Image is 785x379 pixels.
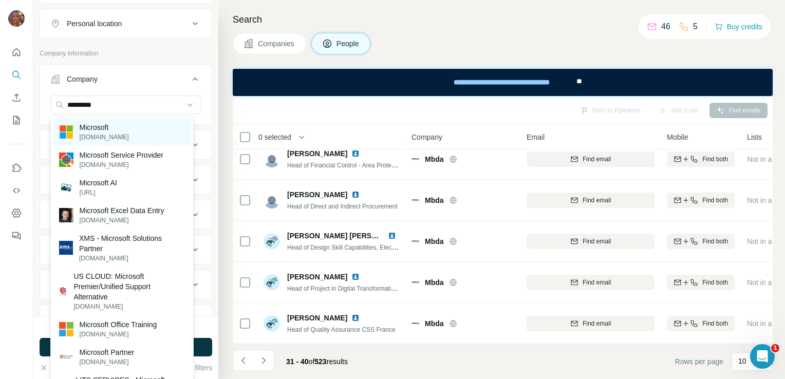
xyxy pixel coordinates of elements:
[286,357,309,366] span: 31 - 40
[675,356,723,367] span: Rows per page
[233,350,253,371] button: Navigate to previous page
[702,155,728,164] span: Find both
[287,326,396,333] span: Head of Quality Assurance CSS France
[253,350,274,371] button: Navigate to next page
[583,237,611,246] span: Find email
[40,307,212,332] button: Keywords
[667,316,735,331] button: Find both
[79,254,185,263] p: [DOMAIN_NAME]
[59,322,73,336] img: Microsoft Office Training
[258,132,291,142] span: 0 selected
[750,344,775,369] iframe: Intercom live chat
[80,160,163,169] p: [DOMAIN_NAME]
[80,188,117,197] p: [URL]
[287,243,441,251] span: Head of Design Skill Capabilities, Electronic Engineering
[8,43,25,62] button: Quick start
[527,151,655,167] button: Find email
[747,196,782,204] span: Not in a list
[8,66,25,84] button: Search
[258,39,295,49] span: Companies
[59,287,68,295] img: US CLOUD: Microsoft Premier/Unified Support Alternative
[702,196,728,205] span: Find both
[527,275,655,290] button: Find email
[67,74,98,84] div: Company
[8,181,25,200] button: Use Surfe API
[287,189,347,200] span: [PERSON_NAME]
[412,278,420,287] img: Logo of Mbda
[73,271,184,302] p: US CLOUD: Microsoft Premier/Unified Support Alternative
[59,350,73,364] img: Microsoft Partner
[8,204,25,222] button: Dashboard
[8,10,25,27] img: Avatar
[702,278,728,287] span: Find both
[412,196,420,204] img: Logo of Mbda
[747,319,782,328] span: Not in a list
[287,203,398,210] span: Head of Direct and Indirect Procurement
[59,153,73,167] img: Microsoft Service Provider
[583,155,611,164] span: Find email
[233,69,773,96] iframe: Banner
[80,150,163,160] p: Microsoft Service Provider
[79,233,185,254] p: XMS - Microsoft Solutions Partner
[425,236,444,247] span: Mbda
[583,319,611,328] span: Find email
[287,272,347,282] span: [PERSON_NAME]
[412,237,420,245] img: Logo of Mbda
[667,275,735,290] button: Find both
[80,319,157,330] p: Microsoft Office Training
[287,313,347,323] span: [PERSON_NAME]
[40,363,69,373] button: Clear
[583,278,611,287] span: Find email
[667,132,688,142] span: Mobile
[314,357,326,366] span: 523
[8,111,25,129] button: My lists
[73,302,184,311] p: [DOMAIN_NAME]
[40,167,212,192] button: HQ location
[40,11,212,36] button: Personal location
[747,132,762,142] span: Lists
[583,196,611,205] span: Find email
[40,67,212,96] button: Company
[80,216,164,225] p: [DOMAIN_NAME]
[388,232,396,240] img: LinkedIn logo
[67,18,122,29] div: Personal location
[287,148,347,159] span: [PERSON_NAME]
[747,237,782,245] span: Not in a list
[337,39,360,49] span: People
[80,178,117,188] p: Microsoft AI
[80,330,157,339] p: [DOMAIN_NAME]
[412,319,420,328] img: Logo of Mbda
[527,316,655,331] button: Find email
[59,241,73,255] img: XMS - Microsoft Solutions Partner
[667,234,735,249] button: Find both
[527,234,655,249] button: Find email
[412,132,442,142] span: Company
[661,21,670,33] p: 46
[667,151,735,167] button: Find both
[59,180,73,195] img: Microsoft AI
[771,344,779,352] span: 1
[286,357,348,366] span: results
[264,233,280,250] img: Avatar
[264,192,280,209] img: Avatar
[287,284,508,292] span: Head of Project in Digital Transformation, Capability and Governance Directorate
[264,151,280,167] img: Avatar
[702,319,728,328] span: Find both
[351,191,360,199] img: LinkedIn logo
[40,132,212,157] button: Industry
[351,314,360,322] img: LinkedIn logo
[264,315,280,332] img: Avatar
[667,193,735,208] button: Find both
[425,195,444,205] span: Mbda
[59,125,73,139] img: Microsoft
[693,21,698,33] p: 5
[40,49,212,58] p: Company information
[425,277,444,288] span: Mbda
[59,208,73,222] img: Microsoft Excel Data Entry
[738,356,746,366] p: 10
[80,357,135,367] p: [DOMAIN_NAME]
[8,88,25,107] button: Enrich CSV
[309,357,315,366] span: of
[80,347,135,357] p: Microsoft Partner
